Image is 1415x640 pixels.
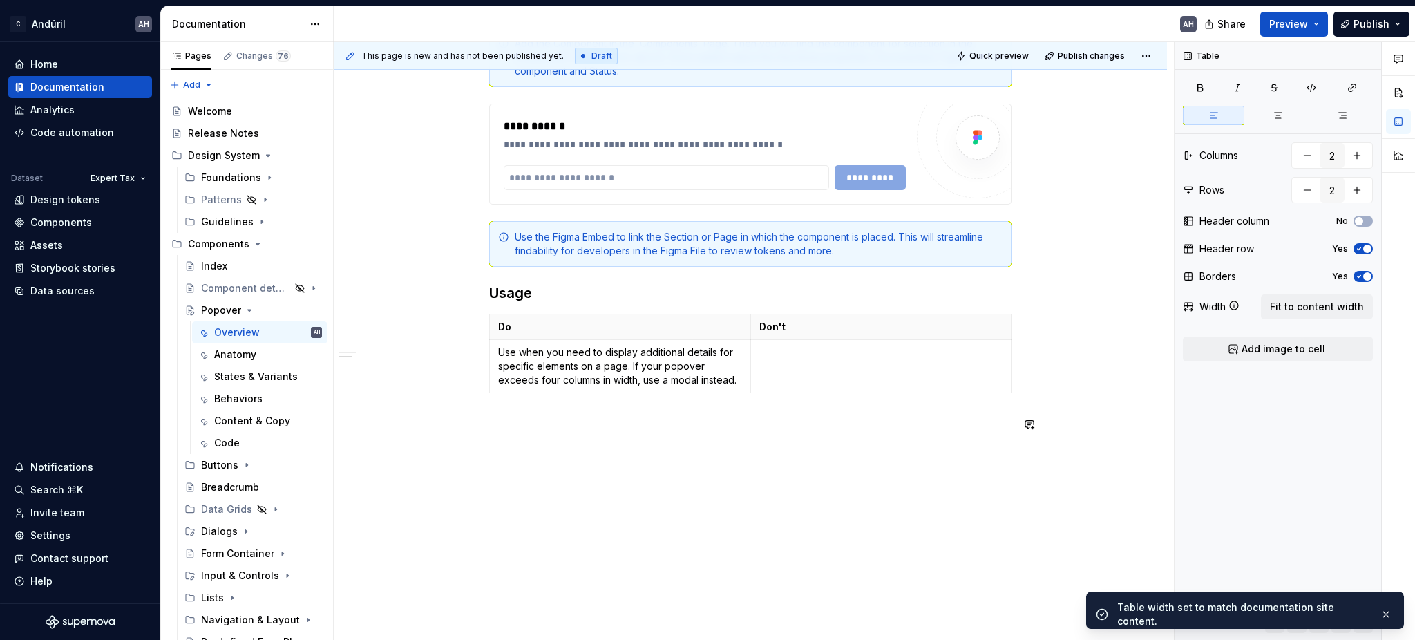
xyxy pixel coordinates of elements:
[489,283,1012,303] h3: Usage
[179,543,327,565] a: Form Container
[1197,12,1255,37] button: Share
[179,565,327,587] div: Input & Controls
[172,17,303,31] div: Documentation
[179,476,327,498] a: Breadcrumb
[8,525,152,547] a: Settings
[201,525,238,538] div: Dialogs
[192,432,327,454] a: Code
[759,321,786,332] strong: Don't
[201,569,279,583] div: Input & Controls
[8,122,152,144] a: Code automation
[1199,300,1226,314] div: Width
[30,80,104,94] div: Documentation
[30,261,115,275] div: Storybook stories
[8,479,152,501] button: Search ⌘K
[8,570,152,592] button: Help
[46,615,115,629] svg: Supernova Logo
[1199,242,1254,256] div: Header row
[1260,12,1328,37] button: Preview
[30,483,83,497] div: Search ⌘K
[179,454,327,476] div: Buttons
[201,547,274,561] div: Form Container
[1058,50,1125,62] span: Publish changes
[188,237,249,251] div: Components
[166,122,327,144] a: Release Notes
[179,167,327,189] div: Foundations
[179,587,327,609] div: Lists
[214,392,263,406] div: Behaviors
[8,76,152,98] a: Documentation
[188,104,232,118] div: Welcome
[8,211,152,234] a: Components
[1333,12,1409,37] button: Publish
[30,506,84,520] div: Invite team
[1242,342,1325,356] span: Add image to cell
[201,458,238,472] div: Buttons
[1199,149,1238,162] div: Columns
[8,502,152,524] a: Invite team
[183,79,200,91] span: Add
[30,216,92,229] div: Components
[30,193,100,207] div: Design tokens
[214,326,260,339] div: Overview
[201,281,290,295] div: Component detail template
[201,480,259,494] div: Breadcrumb
[8,257,152,279] a: Storybook stories
[179,277,327,299] a: Component detail template
[1117,601,1369,628] div: Table width set to match documentation site content.
[179,255,327,277] a: Index
[201,303,241,317] div: Popover
[236,50,291,62] div: Changes
[192,321,327,343] a: OverviewAH
[166,144,327,167] div: Design System
[515,230,1003,258] div: Use the Figma Embed to link the Section or Page in which the component is placed. This will strea...
[84,169,152,188] button: Expert Tax
[179,520,327,543] div: Dialogs
[8,547,152,570] button: Contact support
[30,529,70,543] div: Settings
[1183,337,1373,361] button: Add image to cell
[1354,17,1389,31] span: Publish
[188,126,259,140] div: Release Notes
[201,171,261,185] div: Foundations
[1332,243,1348,254] label: Yes
[192,388,327,410] a: Behaviors
[179,189,327,211] div: Patterns
[30,238,63,252] div: Assets
[201,215,254,229] div: Guidelines
[8,53,152,75] a: Home
[1041,46,1131,66] button: Publish changes
[179,609,327,631] div: Navigation & Layout
[11,173,43,184] div: Dataset
[1269,17,1308,31] span: Preview
[214,348,256,361] div: Anatomy
[30,460,93,474] div: Notifications
[10,16,26,32] div: C
[214,370,298,384] div: States & Variants
[192,343,327,366] a: Anatomy
[1336,216,1348,227] label: No
[8,189,152,211] a: Design tokens
[30,552,108,565] div: Contact support
[179,299,327,321] a: Popover
[276,50,291,62] span: 76
[201,259,227,273] div: Index
[8,99,152,121] a: Analytics
[171,50,211,62] div: Pages
[214,414,290,428] div: Content & Copy
[1199,270,1236,283] div: Borders
[1199,183,1224,197] div: Rows
[166,233,327,255] div: Components
[3,9,158,39] button: CAndúrilAH
[30,57,58,71] div: Home
[214,436,240,450] div: Code
[32,17,66,31] div: Andúril
[91,173,135,184] span: Expert Tax
[1332,271,1348,282] label: Yes
[952,46,1035,66] button: Quick preview
[498,346,742,387] p: Use when you need to display additional details for specific elements on a page. If your popover ...
[192,366,327,388] a: States & Variants
[30,126,114,140] div: Code automation
[1270,300,1364,314] span: Fit to content width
